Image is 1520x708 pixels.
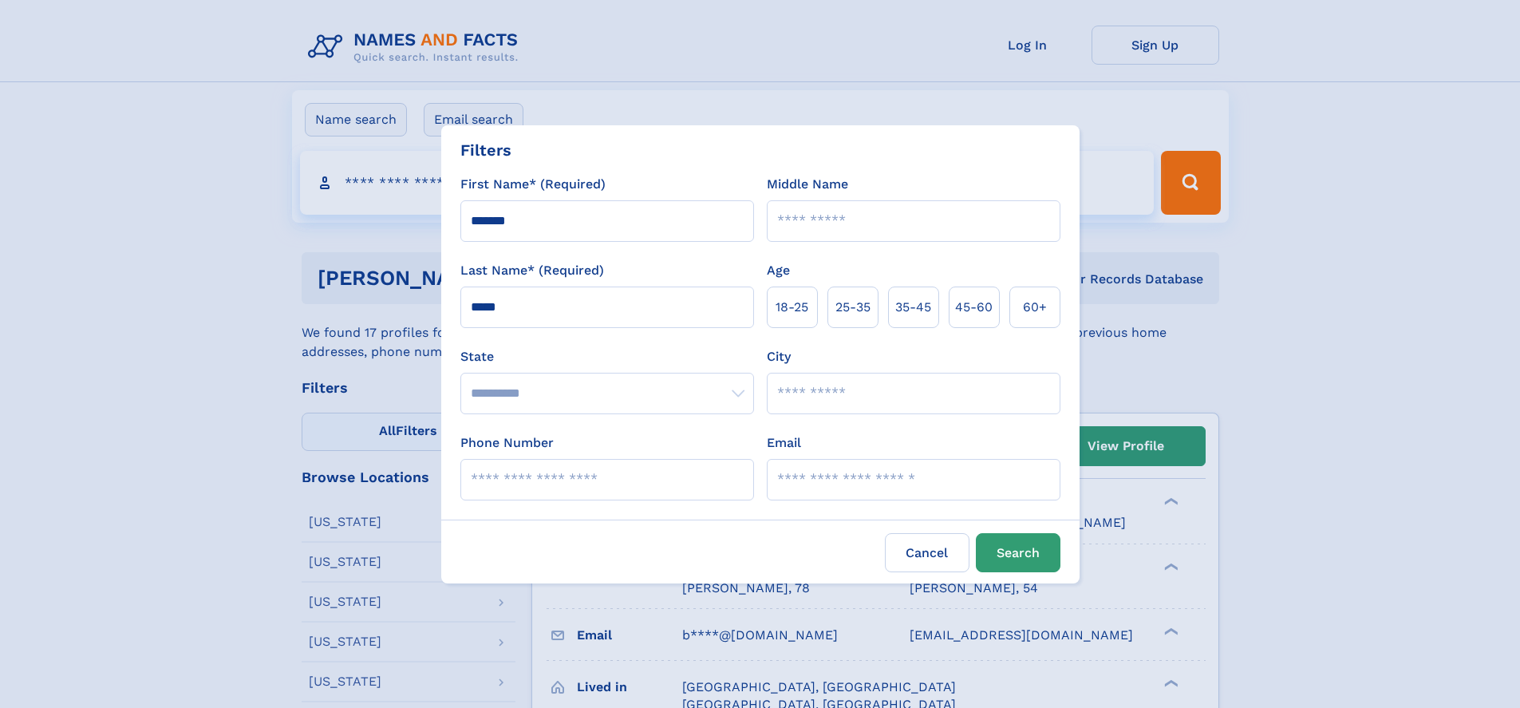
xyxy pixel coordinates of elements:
span: 60+ [1023,298,1047,317]
label: Middle Name [767,175,848,194]
span: 18‑25 [776,298,808,317]
label: City [767,347,791,366]
button: Search [976,533,1060,572]
span: 45‑60 [955,298,993,317]
label: Phone Number [460,433,554,453]
label: Last Name* (Required) [460,261,604,280]
span: 25‑35 [835,298,871,317]
div: Filters [460,138,511,162]
label: Cancel [885,533,969,572]
label: First Name* (Required) [460,175,606,194]
label: State [460,347,754,366]
label: Email [767,433,801,453]
span: 35‑45 [895,298,931,317]
label: Age [767,261,790,280]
